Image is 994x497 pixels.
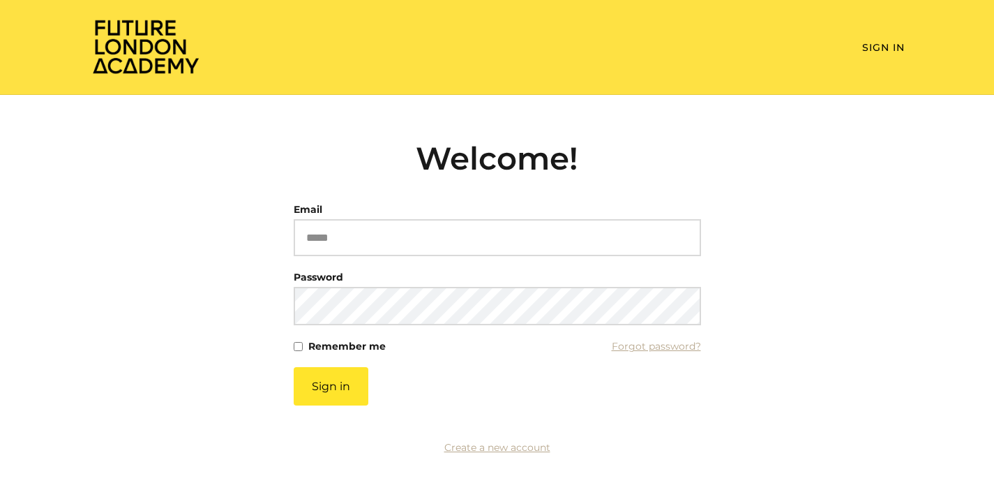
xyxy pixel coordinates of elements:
h2: Welcome! [294,140,701,177]
img: Home Page [90,18,202,75]
label: Password [294,267,343,287]
button: Sign in [294,367,368,406]
a: Sign In [862,41,905,54]
a: Forgot password? [612,336,701,356]
a: Create a new account [444,441,550,454]
label: Email [294,200,322,219]
label: Remember me [308,336,386,356]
